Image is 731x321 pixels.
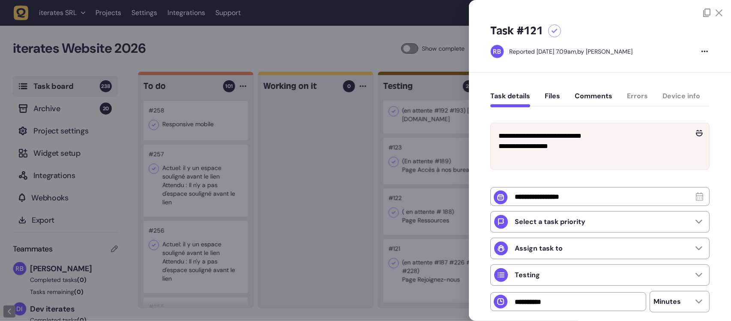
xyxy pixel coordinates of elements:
[515,218,585,226] p: Select a task priority
[509,47,633,56] div: by [PERSON_NAME]
[515,244,563,253] p: Assign task to
[491,45,504,58] img: Rodolphe Balay
[490,92,530,107] button: Task details
[653,297,681,306] p: Minutes
[509,48,577,55] div: Reported [DATE] 7.09am,
[490,24,543,38] h5: Task #121
[575,92,612,107] button: Comments
[545,92,560,107] button: Files
[515,271,540,279] p: Testing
